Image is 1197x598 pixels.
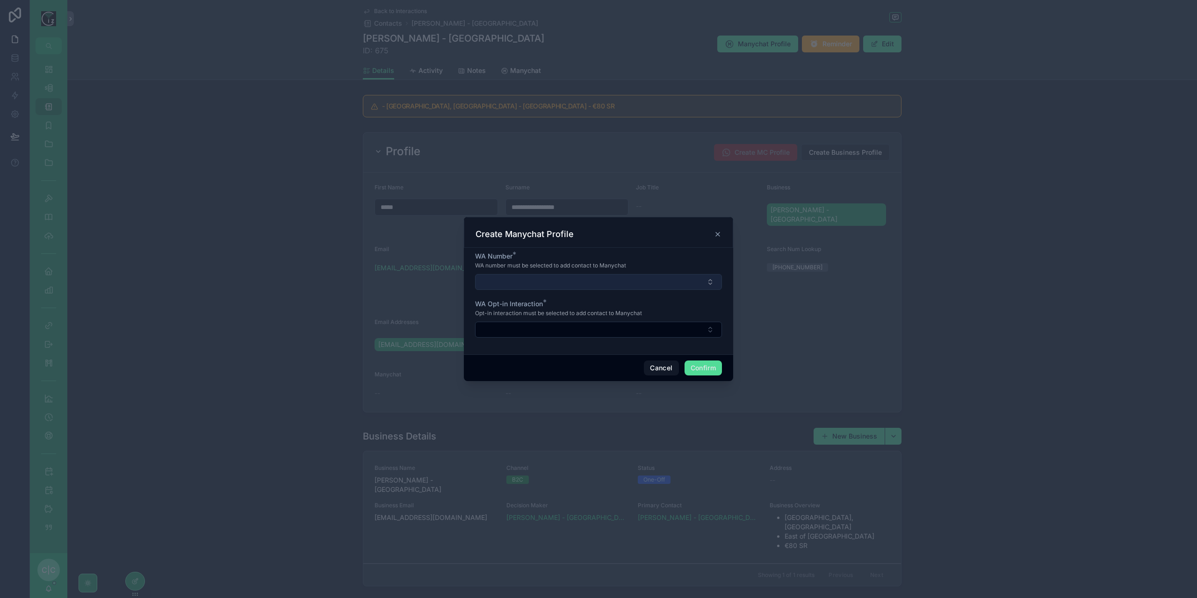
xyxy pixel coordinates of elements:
[685,360,722,375] button: Confirm
[475,252,512,260] span: WA Number
[475,322,722,338] button: Select Button
[475,300,543,308] span: WA Opt-in Interaction
[475,262,626,269] span: WA number must be selected to add contact to Manychat
[644,360,678,375] button: Cancel
[476,229,574,240] h3: Create Manychat Profile
[475,310,642,317] span: Opt-in interaction must be selected to add contact to Manychat
[475,274,722,290] button: Select Button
